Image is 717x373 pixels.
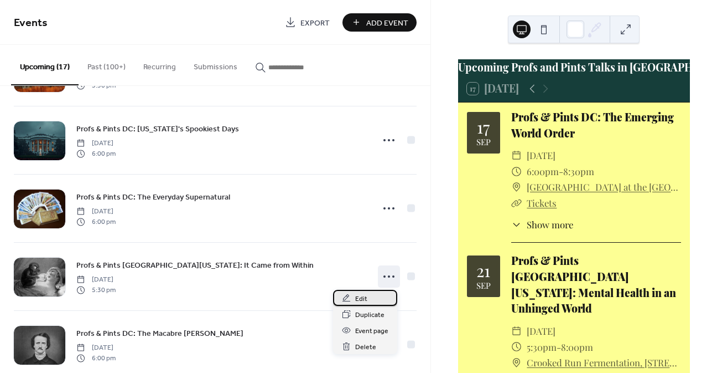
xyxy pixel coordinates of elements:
span: 6:00 pm [76,149,116,159]
div: Upcoming Profs and Pints Talks in [GEOGRAPHIC_DATA][US_STATE] [458,59,690,75]
span: 8:30pm [563,163,594,180]
div: ​ [511,339,522,355]
a: Tickets [527,197,557,209]
span: Profs & Pints DC: The Macabre [PERSON_NAME] [76,328,243,340]
span: Event page [355,325,388,337]
a: [GEOGRAPHIC_DATA] at the [GEOGRAPHIC_DATA], [STREET_ADDRESS][US_STATE][US_STATE] [527,179,681,195]
div: ​ [511,147,522,163]
span: - [557,339,561,355]
span: 5:30 pm [76,80,116,90]
span: Events [14,12,48,34]
a: Profs & Pints DC: The Macabre [PERSON_NAME] [76,327,243,340]
div: ​ [511,163,522,180]
a: Profs & Pints [GEOGRAPHIC_DATA][US_STATE]: Mental Health in an Unhinged World [511,253,676,315]
div: ​ [511,323,522,339]
span: [DATE] [76,275,116,285]
div: 21 [476,262,490,279]
button: Recurring [134,45,185,84]
span: 5:30pm [527,339,557,355]
span: Profs & Pints DC: [US_STATE]'s Spookiest Days [76,124,239,135]
span: Show more [527,218,573,232]
span: [DATE] [76,139,116,149]
a: Profs & Pints DC: The Emerging World Order [511,110,674,140]
a: Export [277,13,338,32]
div: Sep [476,138,491,146]
span: [DATE] [527,323,555,339]
span: Profs & Pints [GEOGRAPHIC_DATA][US_STATE]: It Came from Within [76,260,314,272]
span: 6:00pm [527,163,559,180]
span: Profs & Pints DC: The Everyday Supernatural [76,192,230,203]
span: 8:00pm [561,339,593,355]
a: Profs & Pints [GEOGRAPHIC_DATA][US_STATE]: It Came from Within [76,259,314,272]
button: Submissions [185,45,246,84]
span: 6:00 pm [76,217,116,227]
span: 5:30 pm [76,285,116,295]
button: Upcoming (17) [11,45,79,85]
a: Crooked Run Fermentation, [STREET_ADDRESS][PERSON_NAME] [527,355,681,371]
div: 17 [477,119,490,135]
a: Profs & Pints DC: The Everyday Supernatural [76,191,230,203]
span: [DATE] [527,147,555,163]
div: Sep [476,282,491,290]
span: 6:00 pm [76,353,116,363]
div: ​ [511,355,522,371]
button: ​Show more [511,218,574,232]
span: [DATE] [76,207,116,217]
span: Add Event [366,17,408,29]
div: ​ [511,218,522,232]
div: ​ [511,195,522,211]
span: [DATE] [76,343,116,353]
span: Export [300,17,330,29]
span: - [559,163,563,180]
button: Add Event [342,13,417,32]
button: Past (100+) [79,45,134,84]
span: Duplicate [355,309,385,321]
span: Edit [355,293,367,305]
span: Delete [355,341,376,353]
div: ​ [511,179,522,195]
a: Profs & Pints DC: [US_STATE]'s Spookiest Days [76,122,239,135]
